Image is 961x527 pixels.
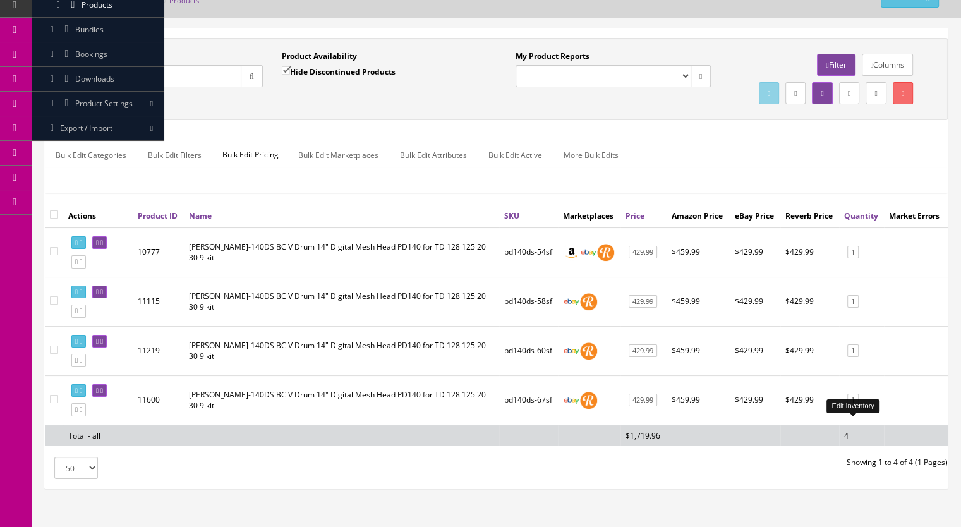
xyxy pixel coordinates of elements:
label: My Product Reports [516,51,589,62]
td: 11115 [133,277,184,326]
a: 429.99 [629,344,657,358]
span: Bulk Edit Pricing [213,143,288,167]
a: Bulk Edit Attributes [390,143,477,167]
td: $429.99 [780,326,839,375]
td: $1,719.96 [620,425,667,446]
label: Hide Discontinued Products [282,65,396,78]
a: 1 [847,394,859,407]
th: Actions [63,204,133,227]
a: Filter [817,54,855,76]
td: $429.99 [730,326,780,375]
th: Marketplaces [558,204,620,227]
td: $429.99 [730,375,780,425]
img: ebay [563,392,580,409]
td: $459.99 [667,326,730,375]
a: 1 [847,295,859,308]
td: $429.99 [730,227,780,277]
a: Bulk Edit Categories [45,143,136,167]
span: Downloads [75,73,114,84]
td: $429.99 [780,227,839,277]
a: 429.99 [629,295,657,308]
th: Market Errors [884,204,948,227]
div: Showing 1 to 4 of 4 (1 Pages) [497,457,958,468]
td: 4 [839,425,884,446]
a: Name [189,210,212,221]
td: $459.99 [667,227,730,277]
a: Downloads [32,67,164,92]
td: pd140ds-60sf [499,326,558,375]
img: ebay [563,342,580,360]
img: reverb [580,392,597,409]
a: Product ID [138,210,178,221]
a: 429.99 [629,246,657,259]
th: eBay Price [730,204,780,227]
a: Bookings [32,42,164,67]
td: $429.99 [730,277,780,326]
img: reverb [597,244,614,261]
img: ebay [580,244,597,261]
a: Bulk Edit Marketplaces [288,143,389,167]
span: Bundles [75,24,104,35]
th: Amazon Price [667,204,730,227]
a: Export / Import [32,116,164,141]
td: Total - all [63,425,133,446]
td: $459.99 [667,277,730,326]
td: 11219 [133,326,184,375]
td: Roland PD-140DS BC V Drum 14" Digital Mesh Head PD140 for TD 128 125 20 30 9 kit [184,227,499,277]
a: Bulk Edit Filters [138,143,212,167]
td: Roland PD-140DS BC V Drum 14" Digital Mesh Head PD140 for TD 128 125 20 30 9 kit [184,375,499,425]
td: $459.99 [667,375,730,425]
img: amazon [563,244,580,261]
span: Bookings [75,49,107,59]
td: $429.99 [780,375,839,425]
a: 1 [847,246,859,259]
a: Columns [862,54,913,76]
td: 10777 [133,227,184,277]
a: More Bulk Edits [553,143,629,167]
a: 1 [847,344,859,358]
td: pd140ds-67sf [499,375,558,425]
img: ebay [563,293,580,310]
td: $429.99 [780,277,839,326]
td: Roland PD-140DS BC V Drum 14" Digital Mesh Head PD140 for TD 128 125 20 30 9 kit [184,326,499,375]
span: Product Settings [75,98,133,109]
img: reverb [580,342,597,360]
td: 11600 [133,375,184,425]
a: Bulk Edit Active [478,143,552,167]
td: Roland PD-140DS BC V Drum 14" Digital Mesh Head PD140 for TD 128 125 20 30 9 kit [184,277,499,326]
div: Edit Inventory [826,399,879,413]
a: 429.99 [629,394,657,407]
input: Hide Discontinued Products [282,66,290,75]
label: Product Availability [282,51,357,62]
img: reverb [580,293,597,310]
th: Reverb Price [780,204,839,227]
a: Bundles [32,18,164,42]
td: pd140ds-54sf [499,227,558,277]
a: Price [626,210,644,221]
a: SKU [504,210,519,221]
td: pd140ds-58sf [499,277,558,326]
a: Quantity [844,210,878,221]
